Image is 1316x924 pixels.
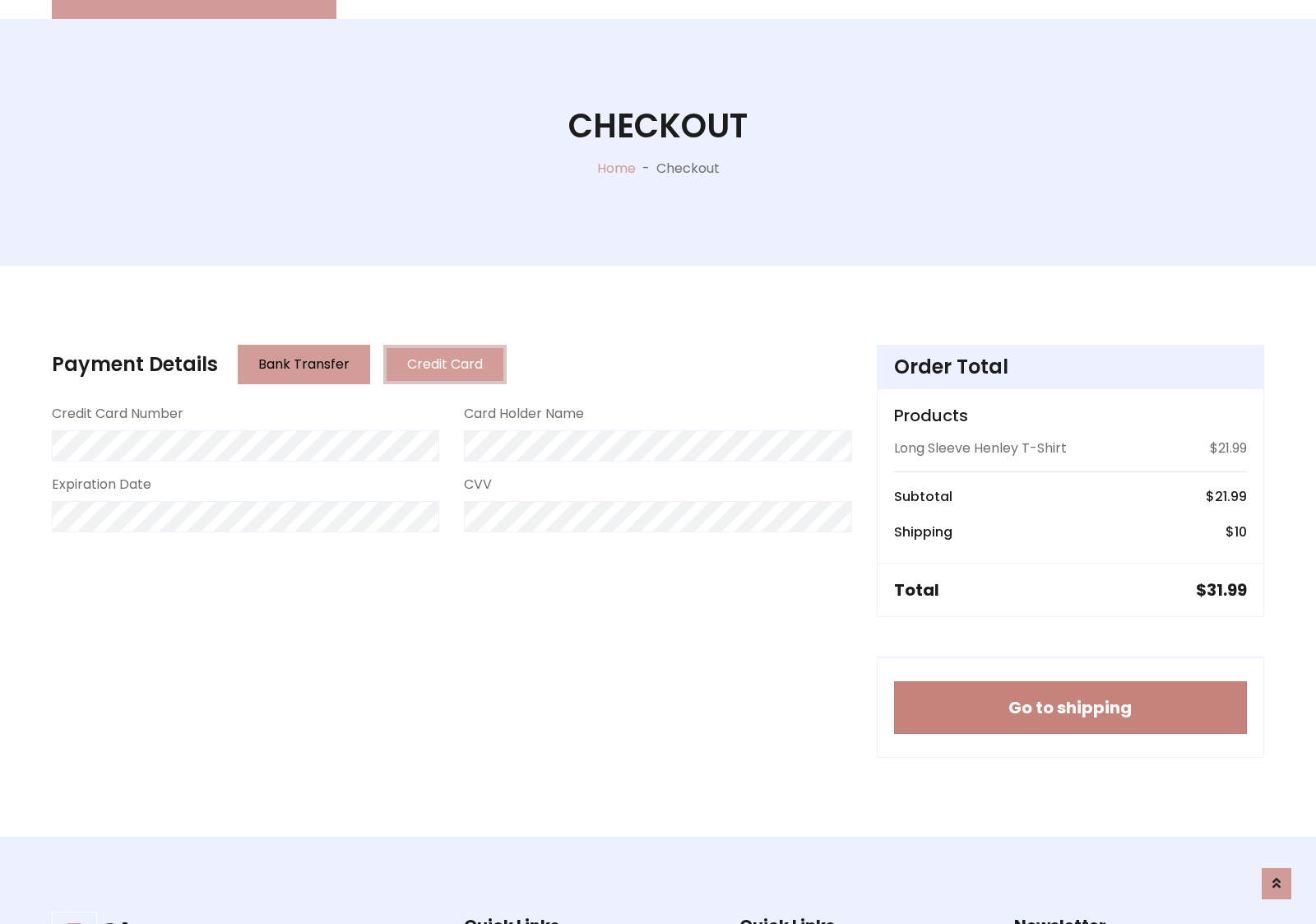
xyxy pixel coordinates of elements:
p: $21.99 [1210,439,1247,458]
h5: Products [894,406,1247,425]
span: 10 [1235,522,1247,541]
h6: $ [1206,489,1247,504]
h5: Total [894,580,939,600]
button: Go to shipping [894,681,1247,734]
p: - [636,159,656,179]
h6: Shipping [894,524,952,540]
label: Expiration Date [52,475,151,495]
a: Home [597,159,636,178]
h4: Payment Details [52,353,218,377]
h1: Checkout [568,106,748,146]
button: Bank Transfer [238,345,370,384]
p: Long Sleeve Henley T-Shirt [894,439,1067,458]
label: CVV [464,475,492,495]
span: 21.99 [1215,487,1247,506]
label: Card Holder Name [464,404,584,424]
label: Credit Card Number [52,404,183,424]
span: 31.99 [1207,578,1247,601]
h6: $ [1226,524,1247,540]
button: Credit Card [383,345,507,384]
h6: Subtotal [894,489,952,504]
p: Checkout [656,159,720,179]
h5: $ [1196,580,1247,600]
h4: Order Total [894,355,1247,379]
